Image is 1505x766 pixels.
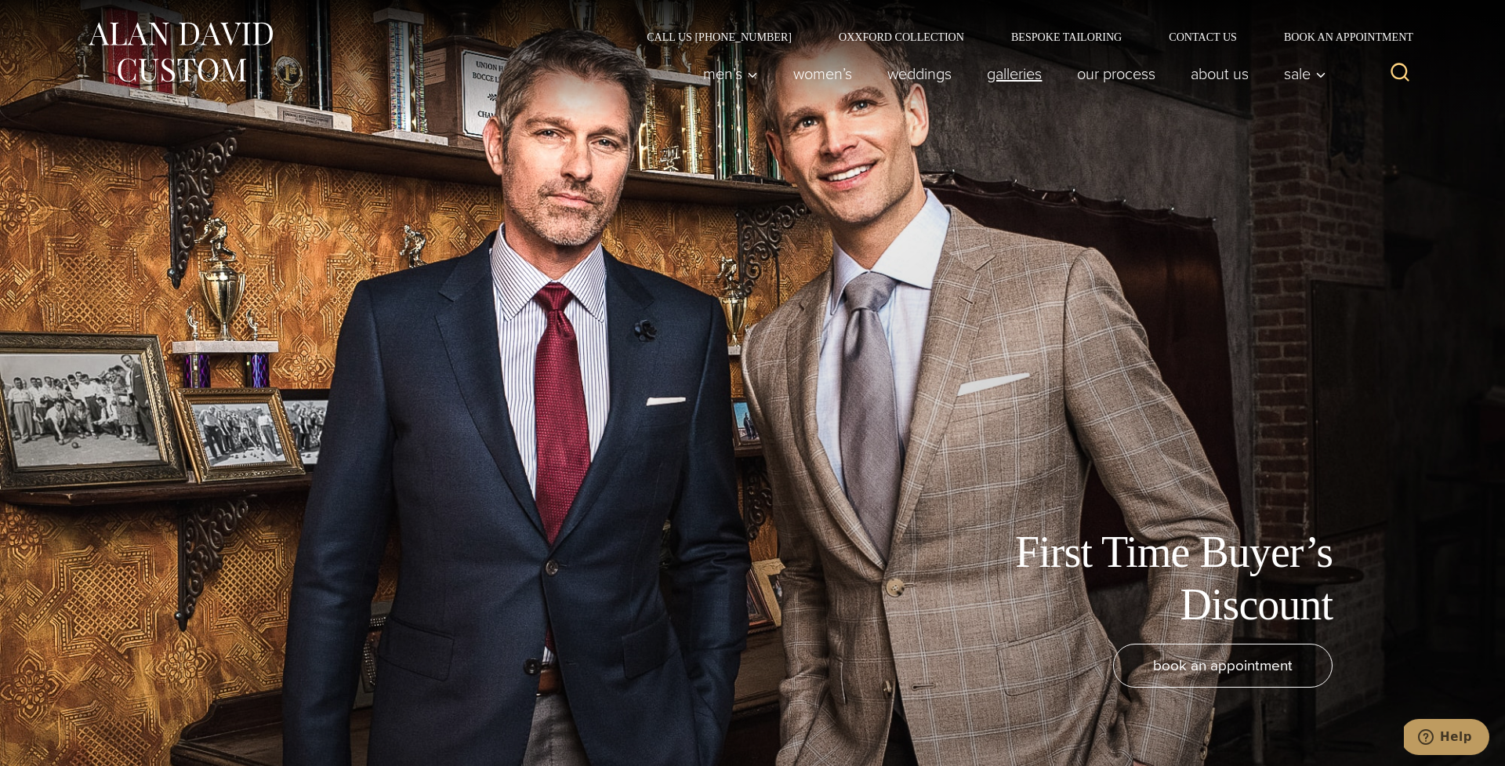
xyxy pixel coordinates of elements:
a: Call Us [PHONE_NUMBER] [623,31,815,42]
span: book an appointment [1153,654,1293,677]
a: Our Process [1060,58,1173,89]
h1: First Time Buyer’s Discount [980,526,1333,631]
nav: Secondary Navigation [623,31,1419,42]
a: Oxxford Collection [815,31,988,42]
a: About Us [1173,58,1267,89]
a: Contact Us [1145,31,1260,42]
a: Book an Appointment [1260,31,1419,42]
a: Bespoke Tailoring [988,31,1145,42]
a: weddings [870,58,970,89]
button: Child menu of Sale [1267,58,1335,89]
button: Child menu of Men’s [686,58,776,89]
button: View Search Form [1381,55,1419,93]
nav: Primary Navigation [686,58,1335,89]
a: Galleries [970,58,1060,89]
iframe: Opens a widget where you can chat to one of our agents [1404,719,1489,758]
a: Women’s [776,58,870,89]
img: Alan David Custom [86,17,274,87]
a: book an appointment [1113,644,1333,688]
